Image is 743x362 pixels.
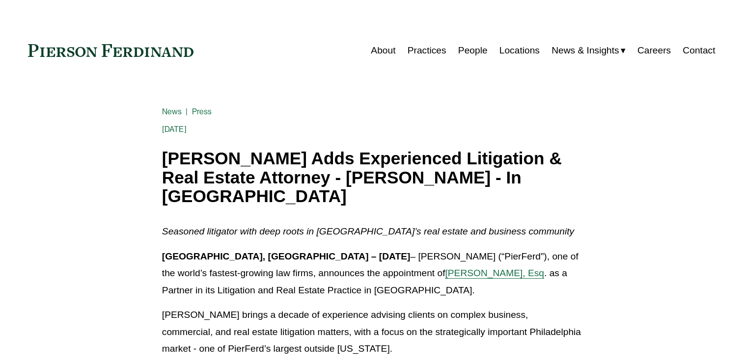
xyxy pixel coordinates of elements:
[551,42,619,59] span: News & Insights
[683,41,715,60] a: Contact
[162,125,187,134] span: [DATE]
[162,226,574,236] em: Seasoned litigator with deep roots in [GEOGRAPHIC_DATA]’s real estate and business community
[162,107,182,116] a: News
[637,41,671,60] a: Careers
[162,251,411,261] strong: [GEOGRAPHIC_DATA], [GEOGRAPHIC_DATA] – [DATE]
[162,248,581,299] p: – [PERSON_NAME] (“PierFerd”), one of the world’s fastest-growing law firms, announces the appoint...
[445,268,544,278] a: [PERSON_NAME], Esq
[458,41,488,60] a: People
[371,41,395,60] a: About
[551,41,626,60] a: folder dropdown
[192,107,212,116] a: Press
[162,149,581,206] h1: [PERSON_NAME] Adds Experienced Litigation & Real Estate Attorney - [PERSON_NAME] - In [GEOGRAPHIC...
[162,307,581,358] p: [PERSON_NAME] brings a decade of experience advising clients on complex business, commercial, and...
[408,41,446,60] a: Practices
[499,41,540,60] a: Locations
